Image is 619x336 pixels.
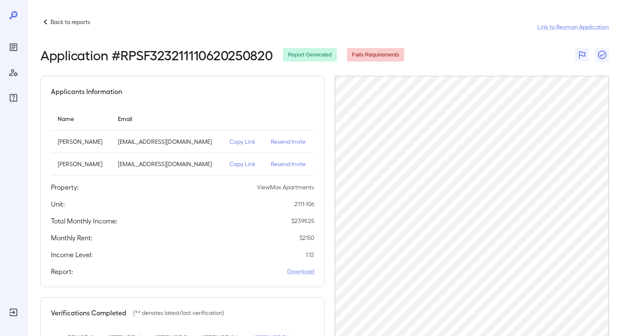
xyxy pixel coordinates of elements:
[257,183,314,191] p: ViewMax Apartments
[306,250,314,259] p: 1.12
[294,200,314,208] p: 2111-106
[58,137,104,146] p: [PERSON_NAME]
[51,107,111,131] th: Name
[291,217,314,225] p: $ 2399.25
[595,48,609,62] button: Close Report
[51,216,117,226] h5: Total Monthly Income:
[575,48,589,62] button: Flag Report
[51,18,90,26] p: Back to reports
[51,250,93,260] h5: Income Level:
[299,234,314,242] p: $ 2150
[51,308,126,318] h5: Verifications Completed
[51,199,65,209] h5: Unit:
[51,233,93,243] h5: Monthly Rent:
[347,51,404,59] span: Fails Requirements
[271,137,307,146] p: Resend Invite
[229,137,257,146] p: Copy Link
[51,86,122,97] h5: Applicants Information
[51,107,314,175] table: simple table
[7,66,20,79] div: Manage Users
[271,160,307,168] p: Resend Invite
[7,306,20,319] div: Log Out
[58,160,104,168] p: [PERSON_NAME]
[118,137,216,146] p: [EMAIL_ADDRESS][DOMAIN_NAME]
[283,51,337,59] span: Report Generated
[51,182,79,192] h5: Property:
[51,266,73,277] h5: Report:
[7,91,20,105] div: FAQ
[133,309,224,317] p: (** denotes latest/last verification)
[40,47,273,62] h2: Application # RPSF323211110620250820
[7,40,20,54] div: Reports
[111,107,223,131] th: Email
[537,23,609,31] a: Link to Resman Application
[287,267,314,276] a: Download
[229,160,257,168] p: Copy Link
[118,160,216,168] p: [EMAIL_ADDRESS][DOMAIN_NAME]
